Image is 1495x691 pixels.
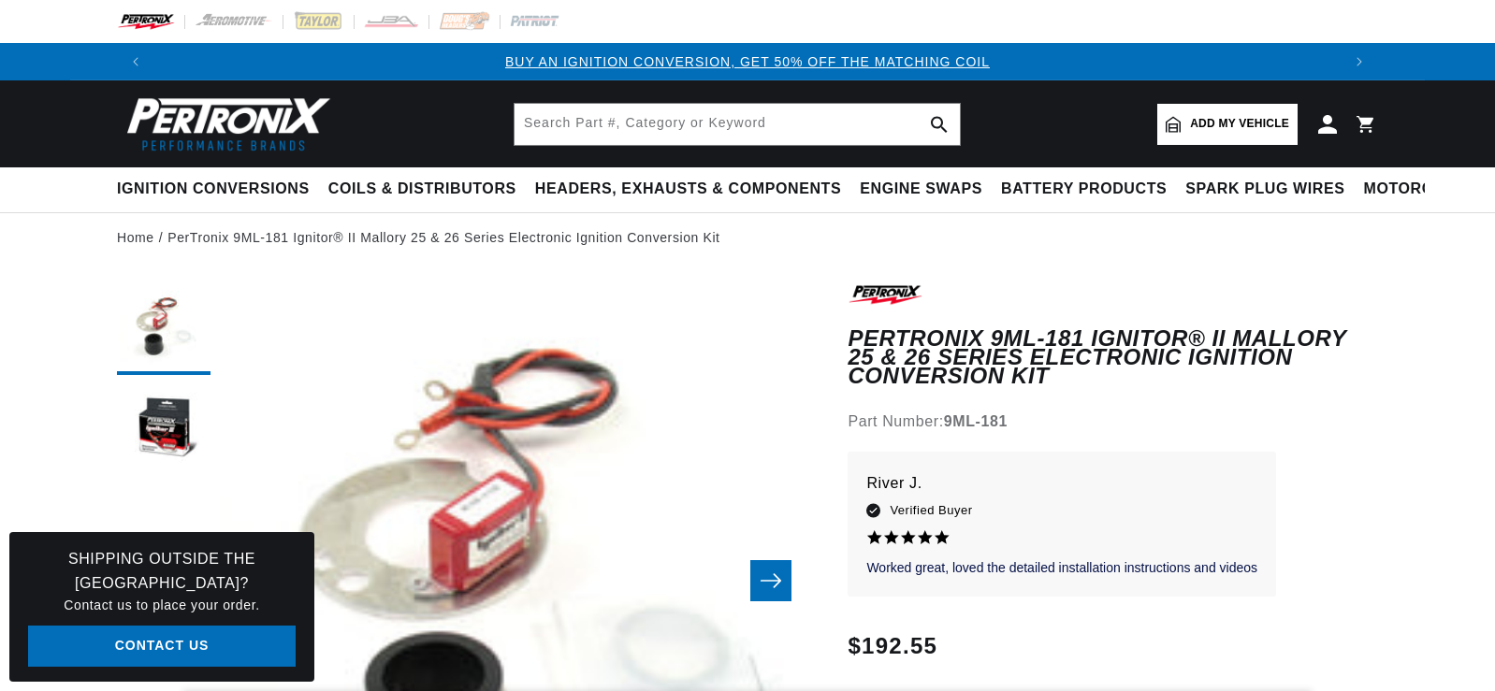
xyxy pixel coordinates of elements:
[1176,167,1354,211] summary: Spark Plug Wires
[70,43,1425,80] slideshow-component: Translation missing: en.sections.announcements.announcement_bar
[1157,104,1298,145] a: Add my vehicle
[1364,180,1475,199] span: Motorcycle
[167,227,719,248] a: PerTronix 9ML-181 Ignitor® II Mallory 25 & 26 Series Electronic Ignition Conversion Kit
[860,180,982,199] span: Engine Swaps
[28,626,296,668] a: Contact Us
[848,410,1378,434] div: Part Number:
[866,470,1257,497] p: River J.
[117,227,154,248] a: Home
[117,92,332,156] img: Pertronix
[848,629,937,663] span: $192.55
[117,227,1378,248] nav: breadcrumbs
[890,500,972,521] span: Verified Buyer
[28,547,296,595] h3: Shipping Outside the [GEOGRAPHIC_DATA]?
[117,180,310,199] span: Ignition Conversions
[117,281,210,375] button: Load image 1 in gallery view
[154,51,1341,72] div: 1 of 3
[117,43,154,80] button: Translation missing: en.sections.announcements.previous_announcement
[319,167,526,211] summary: Coils & Distributors
[328,180,516,199] span: Coils & Distributors
[848,329,1378,386] h1: PerTronix 9ML-181 Ignitor® II Mallory 25 & 26 Series Electronic Ignition Conversion Kit
[28,595,296,615] p: Contact us to place your order.
[1001,180,1167,199] span: Battery Products
[1341,43,1378,80] button: Translation missing: en.sections.announcements.next_announcement
[944,413,1008,429] strong: 9ML-181
[1355,167,1485,211] summary: Motorcycle
[919,104,960,145] button: search button
[535,180,841,199] span: Headers, Exhausts & Components
[515,104,960,145] input: Search Part #, Category or Keyword
[117,167,319,211] summary: Ignition Conversions
[117,384,210,478] button: Load image 2 in gallery view
[526,167,850,211] summary: Headers, Exhausts & Components
[154,51,1341,72] div: Announcement
[850,167,992,211] summary: Engine Swaps
[1185,180,1344,199] span: Spark Plug Wires
[866,559,1257,578] p: Worked great, loved the detailed installation instructions and videos
[1190,115,1289,133] span: Add my vehicle
[750,560,791,601] button: Slide right
[992,167,1176,211] summary: Battery Products
[505,54,990,69] a: BUY AN IGNITION CONVERSION, GET 50% OFF THE MATCHING COIL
